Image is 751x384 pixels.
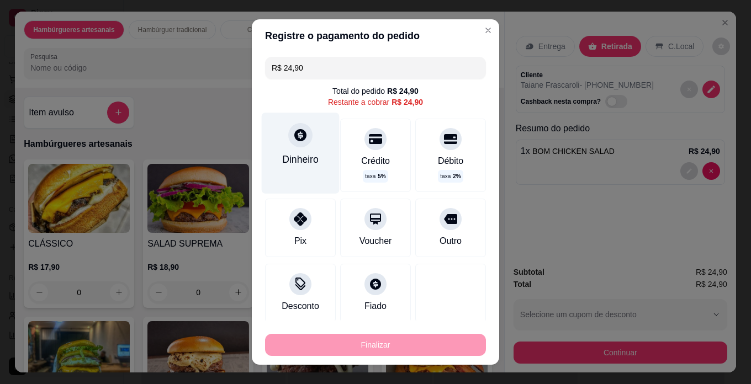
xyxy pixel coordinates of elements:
div: Dinheiro [282,152,319,167]
div: Outro [440,234,462,248]
div: Restante a cobrar [328,97,423,108]
div: Crédito [361,154,390,168]
div: Fiado [364,300,387,313]
p: taxa [440,172,461,180]
span: 2 % [453,172,461,180]
div: Débito [438,154,463,168]
div: R$ 24,90 [392,97,423,108]
div: Total do pedido [332,86,419,97]
header: Registre o pagamento do pedido [252,19,499,52]
input: Ex.: hambúrguer de cordeiro [272,57,479,79]
div: Pix [294,234,306,248]
span: 5 % [378,172,385,180]
div: Voucher [359,234,392,248]
p: taxa [365,172,385,180]
div: R$ 24,90 [387,86,419,97]
button: Close [479,22,497,39]
div: Desconto [282,300,319,313]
